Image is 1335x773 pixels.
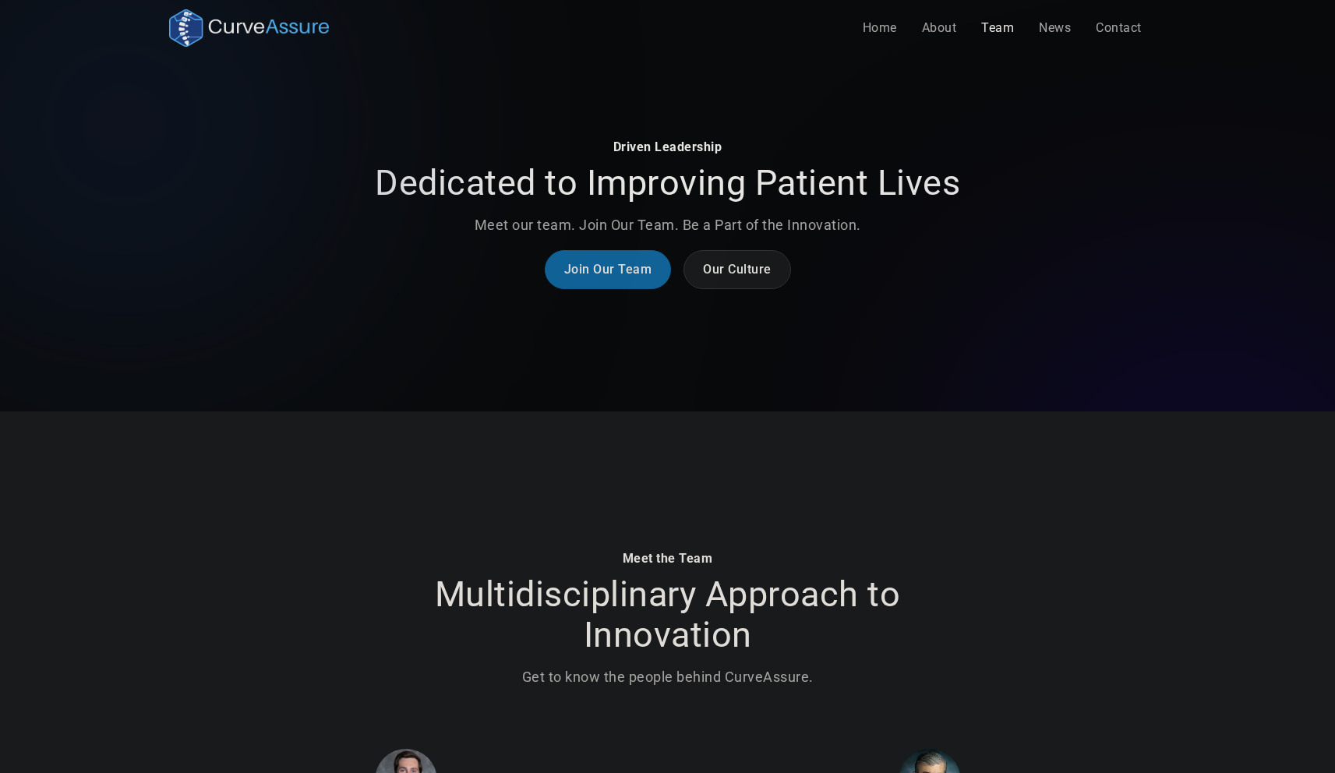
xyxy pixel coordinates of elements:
a: News [1026,12,1083,44]
a: Team [969,12,1026,44]
div: Driven Leadership [369,138,967,157]
a: home [169,9,330,47]
a: Our Culture [683,250,791,289]
h2: Dedicated to Improving Patient Lives [369,163,967,203]
p: Get to know the people behind CurveAssure. [369,668,967,687]
a: Home [850,12,909,44]
p: Meet our team. Join Our Team. Be a Part of the Innovation. [369,216,967,235]
div: Meet the Team [369,549,967,568]
a: Contact [1083,12,1154,44]
a: Join Our Team [545,250,672,289]
h2: Multidisciplinary Approach to Innovation [369,574,967,655]
a: About [909,12,969,44]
